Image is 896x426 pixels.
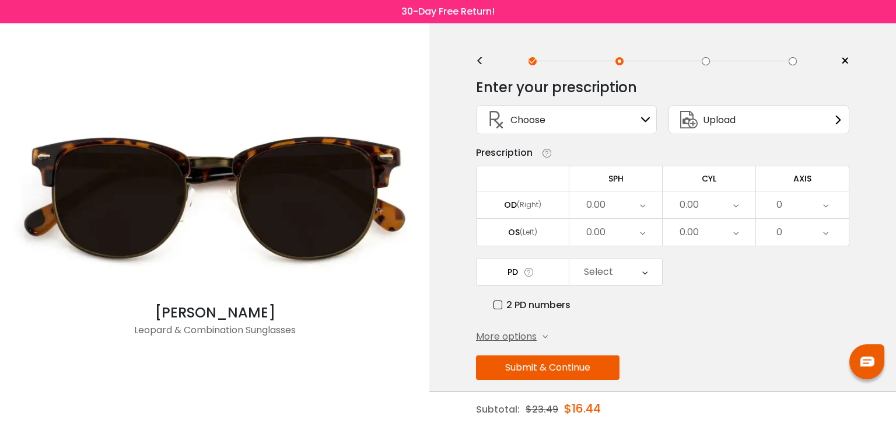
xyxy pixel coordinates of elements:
[586,221,605,244] div: 0.00
[776,221,782,244] div: 0
[569,166,663,191] td: SPH
[517,200,541,210] div: (Right)
[510,113,545,127] span: Choose
[584,260,613,284] div: Select
[680,193,699,217] div: 0.00
[841,53,849,70] span: ×
[6,93,423,302] img: Leopard Michel - Combination Sunglasses
[680,221,699,244] div: 0.00
[776,193,782,217] div: 0
[504,200,517,210] div: OD
[860,357,874,366] img: chat
[476,355,619,380] button: Submit & Continue
[494,298,570,312] label: 2 PD numbers
[508,227,520,238] div: OS
[520,227,537,238] div: (Left)
[476,258,569,286] td: PD
[476,76,637,99] div: Enter your prescription
[476,57,494,66] div: <
[756,166,849,191] td: AXIS
[832,53,849,70] a: ×
[586,193,605,217] div: 0.00
[476,146,533,160] div: Prescription
[6,323,423,347] div: Leopard & Combination Sunglasses
[476,330,537,344] span: More options
[564,392,601,425] div: $16.44
[663,166,756,191] td: CYL
[6,302,423,323] div: [PERSON_NAME]
[703,113,736,127] span: Upload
